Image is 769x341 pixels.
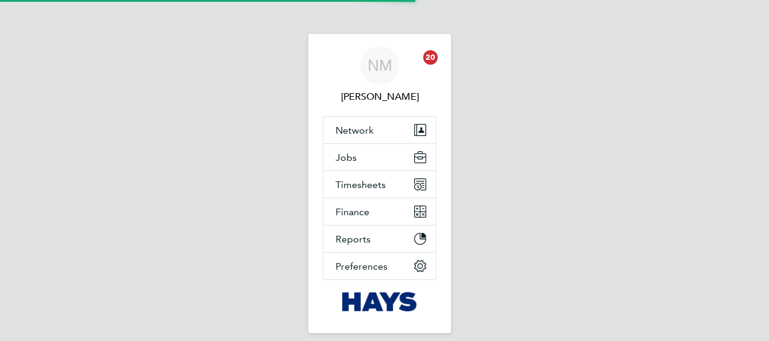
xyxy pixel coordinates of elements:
span: Reports [336,233,371,245]
span: Jobs [336,152,357,163]
button: Reports [323,226,436,252]
a: Go to home page [323,292,436,311]
span: 20 [423,50,438,65]
button: Jobs [323,144,436,170]
span: NM [368,57,392,73]
button: Preferences [323,253,436,279]
nav: Main navigation [308,34,451,333]
button: Timesheets [323,171,436,198]
span: Preferences [336,261,388,272]
span: Timesheets [336,179,386,190]
a: NM[PERSON_NAME] [323,46,436,104]
span: Finance [336,206,369,218]
span: Network [336,125,374,136]
img: hays-logo-retina.png [342,292,418,311]
button: Finance [323,198,436,225]
a: 20 [408,46,432,85]
span: Nicholas Morgan [323,89,436,104]
button: Network [323,117,436,143]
